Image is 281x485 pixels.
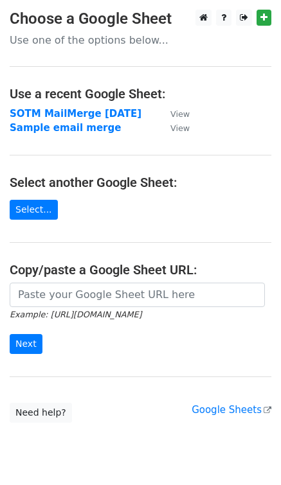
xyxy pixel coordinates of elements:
a: View [158,108,190,119]
h3: Choose a Google Sheet [10,10,271,28]
small: View [170,109,190,119]
h4: Select another Google Sheet: [10,175,271,190]
h4: Use a recent Google Sheet: [10,86,271,101]
small: View [170,123,190,133]
input: Paste your Google Sheet URL here [10,283,265,307]
a: Select... [10,200,58,220]
a: View [158,122,190,134]
a: Sample email merge [10,122,121,134]
h4: Copy/paste a Google Sheet URL: [10,262,271,278]
a: Google Sheets [192,404,271,416]
p: Use one of the options below... [10,33,271,47]
input: Next [10,334,42,354]
a: Need help? [10,403,72,423]
small: Example: [URL][DOMAIN_NAME] [10,310,141,319]
a: SOTM MailMerge [DATE] [10,108,141,119]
